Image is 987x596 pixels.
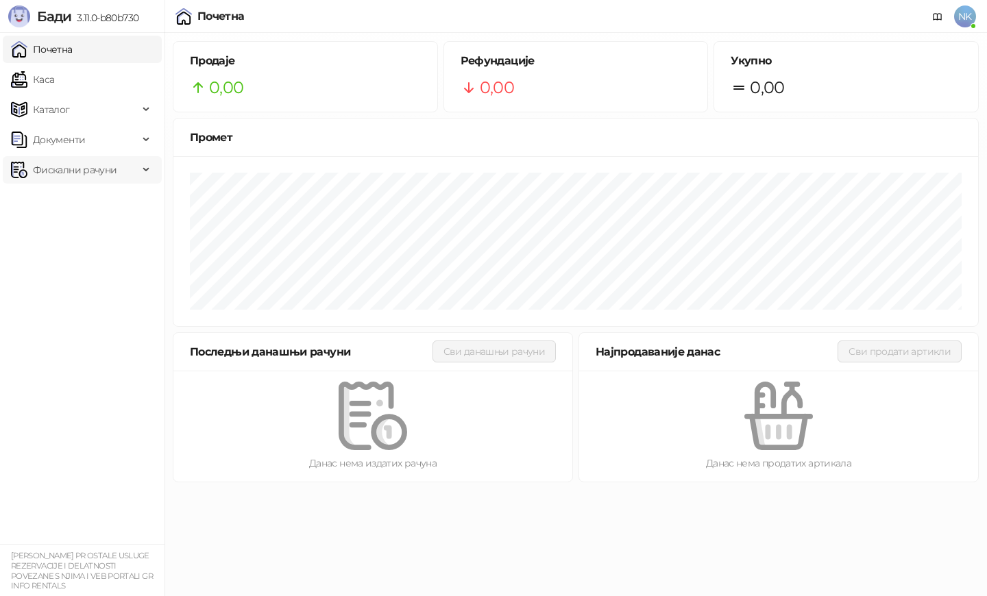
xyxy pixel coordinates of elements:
a: Почетна [11,36,73,63]
span: 3.11.0-b80b730 [71,12,138,24]
img: Logo [8,5,30,27]
div: Последњи данашњи рачуни [190,343,432,360]
span: Бади [37,8,71,25]
span: Документи [33,126,85,153]
h5: Продаје [190,53,421,69]
div: Почетна [197,11,245,22]
div: Промет [190,129,962,146]
span: 0,00 [480,75,514,101]
div: Најпродаваније данас [596,343,838,360]
button: Сви продати артикли [838,340,962,362]
a: Документација [927,5,949,27]
span: NK [954,5,976,27]
span: Каталог [33,96,70,123]
span: Фискални рачуни [33,156,117,184]
button: Сви данашњи рачуни [432,340,556,362]
div: Данас нема издатих рачуна [195,456,550,471]
h5: Укупно [731,53,962,69]
small: [PERSON_NAME] PR OSTALE USLUGE REZERVACIJE I DELATNOSTI POVEZANE S NJIMA I VEB PORTALI GR INFO RE... [11,551,153,591]
span: 0,00 [750,75,784,101]
span: 0,00 [209,75,243,101]
a: Каса [11,66,54,93]
div: Данас нема продатих артикала [601,456,956,471]
h5: Рефундације [461,53,692,69]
